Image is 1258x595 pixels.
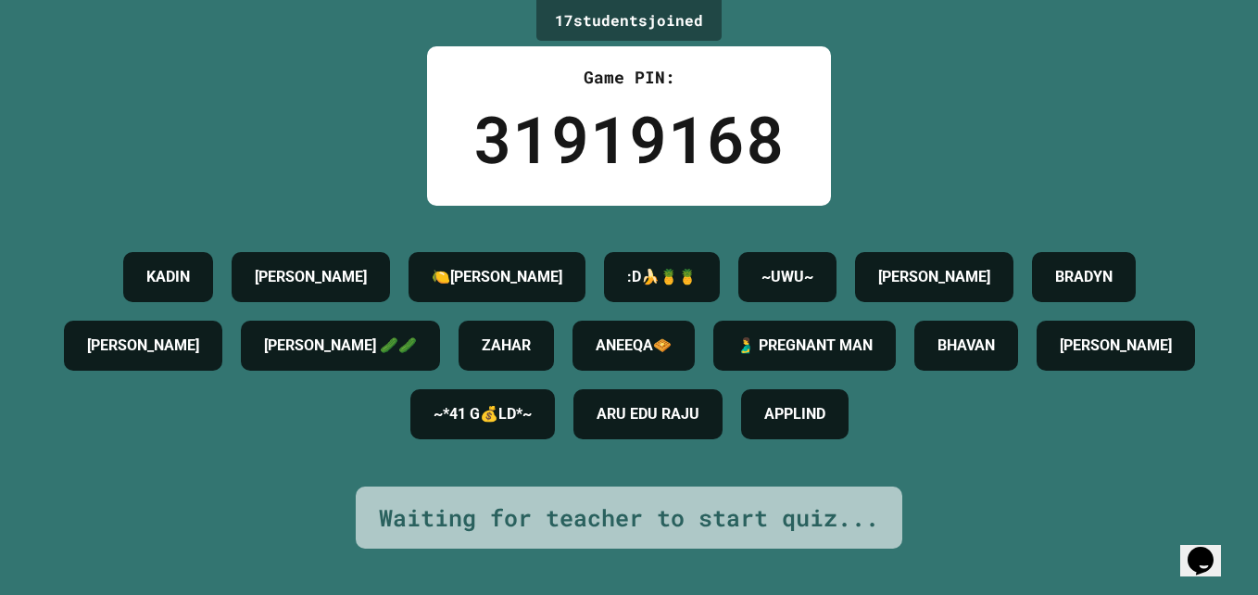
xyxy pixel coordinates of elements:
iframe: chat widget [1180,521,1239,576]
h4: ~UWU~ [761,266,813,288]
div: 31919168 [473,90,785,187]
h4: [PERSON_NAME] [87,335,199,357]
div: Game PIN: [473,65,785,90]
h4: BHAVAN [937,335,995,357]
h4: ARU EDU RAJU [597,403,699,425]
h4: [PERSON_NAME] [1060,335,1172,357]
h4: [PERSON_NAME] 🥒🥒 [264,335,417,357]
h4: 🍋[PERSON_NAME] [432,266,562,288]
div: Waiting for teacher to start quiz... [379,500,879,536]
h4: ~*41 G💰LD*~ [434,403,532,425]
h4: [PERSON_NAME] [255,266,367,288]
h4: ZAHAR [482,335,531,357]
h4: [PERSON_NAME] [878,266,990,288]
h4: 🫃 PREGNANT MAN [736,335,873,357]
h4: :D🍌🍍🍍 [627,266,697,288]
h4: BRADYN [1055,266,1113,288]
h4: APPLIND [764,403,825,425]
h4: ANEEQA🧇 [596,335,672,357]
h4: KADIN [146,266,190,288]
